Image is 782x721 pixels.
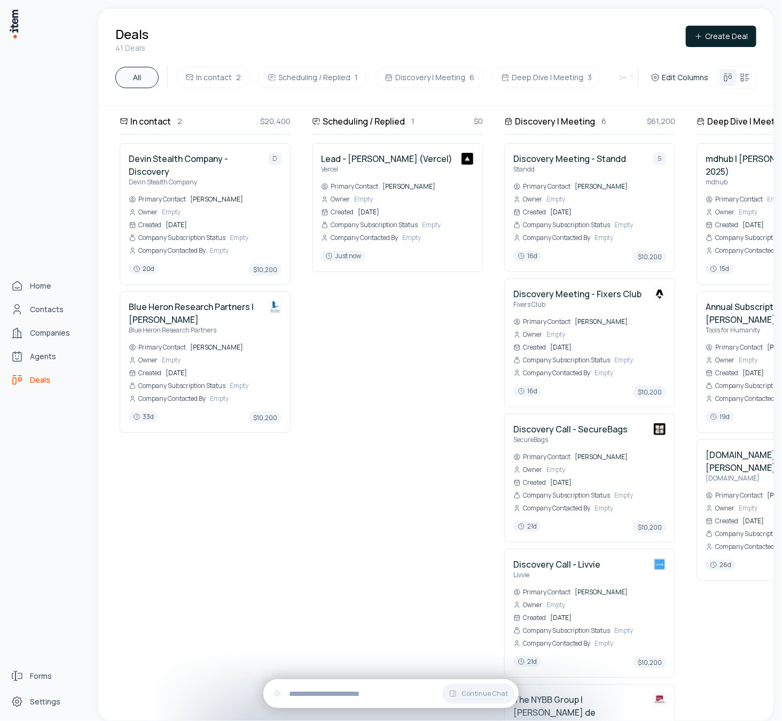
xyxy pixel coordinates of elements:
[546,330,666,339] span: Empty
[129,246,206,255] div: Company Contacted By
[513,521,541,533] button: 21d
[9,9,19,39] img: Item Brain Logo
[706,517,738,525] div: Created
[513,195,542,204] div: Owner
[647,115,675,127] span: $61,200
[190,195,281,204] span: [PERSON_NAME]
[129,195,186,204] div: Primary Contact
[550,478,666,487] span: [DATE]
[354,195,474,204] span: Empty
[647,70,713,85] button: Edit Columns
[513,491,610,500] div: Company Subscription Status
[513,300,642,309] p: Fixers Club
[260,115,291,127] span: $20,400
[355,72,358,83] span: 1
[236,72,241,83] span: 2
[513,356,610,365] div: Company Subscription Status
[6,322,88,344] a: Companies
[513,504,590,513] div: Company Contacted By
[686,26,756,47] button: Create Deal
[609,67,689,88] button: To onboard
[129,382,225,390] div: Company Subscription Status
[411,115,415,127] p: 1
[513,152,666,263] a: Discovery Meeting - StanddStanddSPrimary Contact[PERSON_NAME]OwnerEmptyCreated[DATE]Company Subsc...
[513,221,610,229] div: Company Subscription Status
[706,263,733,276] button: 15d
[30,351,56,362] span: Agents
[706,560,736,572] button: 26d
[575,588,666,596] span: [PERSON_NAME]
[470,72,474,83] span: 6
[263,679,519,708] div: Continue Chat
[129,394,206,403] div: Company Contacted By
[513,521,541,532] span: 21d
[550,614,666,622] span: [DATE]
[513,330,542,339] div: Owner
[550,343,666,352] span: [DATE]
[115,43,148,53] p: 41 Deals
[513,165,626,174] p: Standd
[513,152,626,165] h4: Discovery Meeting - Standd
[120,291,291,433] div: Blue Heron Research Partners | [PERSON_NAME]Blue Heron Research PartnersBlue Heron Research Partn...
[358,208,474,216] span: [DATE]
[546,195,666,204] span: Empty
[6,346,88,367] a: Agents
[321,251,365,263] button: Just now
[130,115,171,128] h3: In contact
[546,466,666,474] span: Empty
[513,386,542,398] button: 16d
[634,386,666,398] span: $10,200
[492,67,601,88] button: Deep Dive | Meeting3
[513,317,570,326] div: Primary Contact
[595,639,666,648] span: Empty
[513,466,542,474] div: Owner
[177,115,182,127] p: 2
[321,195,350,204] div: Owner
[129,152,260,178] h4: Devin Stealth Company - Discovery
[321,221,418,229] div: Company Subscription Status
[269,300,281,313] img: Blue Heron Research Partners
[321,152,474,263] a: Lead - [PERSON_NAME] (Vercel)VercelVercelPrimary Contact[PERSON_NAME]OwnerEmptyCreated[DATE]Compa...
[30,375,50,385] span: Deals
[634,656,666,669] span: $10,200
[249,412,281,424] span: $10,200
[129,343,186,352] div: Primary Contact
[129,152,281,276] a: Devin Stealth Company - DiscoveryDevin Stealth CompanyDPrimary Contact[PERSON_NAME]OwnerEmptyCrea...
[129,263,159,276] button: 20d
[6,369,88,391] a: deals
[513,423,628,436] h4: Discovery Call - SecureBags
[190,343,281,352] span: [PERSON_NAME]
[321,208,354,216] div: Created
[129,369,161,377] div: Created
[706,263,733,274] span: 15d
[210,394,281,403] span: Empty
[115,26,148,43] h1: Deals
[461,152,474,165] img: Vercel
[513,588,570,596] div: Primary Contact
[575,182,666,191] span: [PERSON_NAME]
[474,115,483,127] span: $0
[382,182,474,191] span: [PERSON_NAME]
[30,328,70,338] span: Companies
[129,208,158,216] div: Owner
[162,208,281,216] span: Empty
[634,251,666,263] span: $10,200
[706,369,738,377] div: Created
[513,558,600,571] h4: Discovery Call - Livvie
[402,234,474,242] span: Empty
[588,72,592,83] span: 3
[614,221,666,229] span: Empty
[706,208,734,216] div: Owner
[323,115,405,128] h3: Scheduling / Replied
[504,549,675,678] div: Discovery Call - LivvieLivvieLivviePrimary Contact[PERSON_NAME]OwnerEmptyCreated[DATE]Company Sub...
[166,369,281,377] span: [DATE]
[653,558,666,571] img: Livvie
[129,263,159,274] span: 20d
[129,221,161,229] div: Created
[706,491,763,500] div: Primary Contact
[249,263,281,276] span: $10,200
[653,288,666,300] img: Fixers Club
[575,317,666,326] span: [PERSON_NAME]
[513,182,570,191] div: Primary Contact
[614,491,666,500] span: Empty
